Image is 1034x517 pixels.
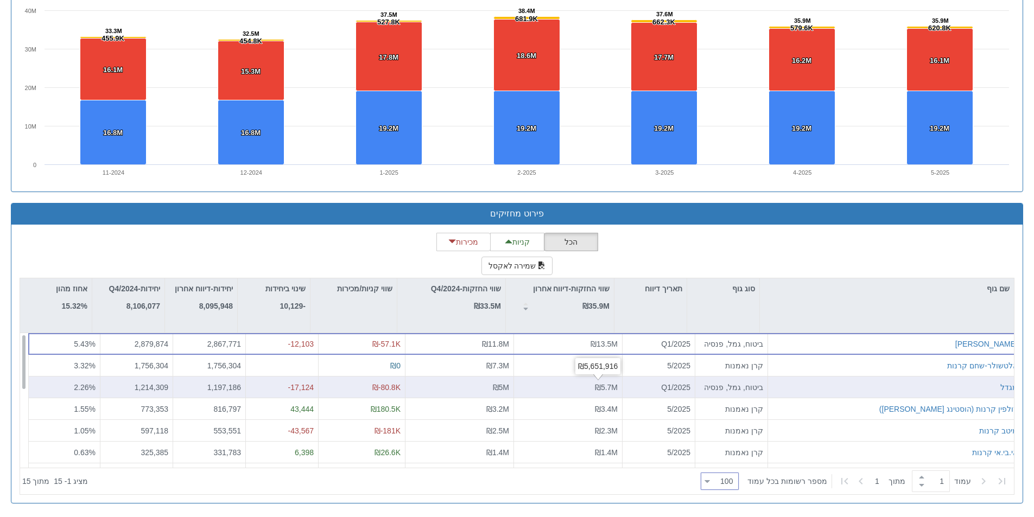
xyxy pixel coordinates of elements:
[371,404,401,413] span: ₪180.5K
[955,339,1018,349] button: [PERSON_NAME]
[700,339,763,349] div: ביטוח, גמל, פנסיה
[793,169,811,176] text: 4-2025
[250,339,314,349] div: -12,103
[105,360,168,371] div: 1,756,304
[20,209,1014,219] h3: פירוט מחזיקים
[595,448,618,456] span: ₪1.4M
[33,425,96,436] div: 1.05 %
[379,53,398,61] tspan: 17.8M
[627,339,690,349] div: Q1/2025
[250,446,314,457] div: 6,398
[792,124,811,132] tspan: 19.2M
[595,382,618,391] span: ₪5.7M
[380,11,397,18] tspan: 37.5M
[747,476,827,487] span: ‏מספר רשומות בכל עמוד
[481,257,553,275] button: שמירה לאקסל
[25,123,36,130] text: 10M
[280,302,306,310] strong: -10,129
[591,340,618,348] span: ₪13.5M
[103,66,123,74] tspan: 16.1M
[517,124,536,132] tspan: 19.2M
[105,403,168,414] div: 773,353
[177,403,241,414] div: 816,797
[792,56,811,65] tspan: 16.2M
[654,124,674,132] tspan: 19.2M
[627,446,690,457] div: 5/2025
[954,476,971,487] span: ‏עמוד
[931,169,949,176] text: 5-2025
[947,360,1018,371] button: אלטשולר-שחם קרנות
[533,283,610,295] p: שווי החזקות-דיווח אחרון
[595,404,618,413] span: ₪3.4M
[265,283,306,295] p: שינוי ביחידות
[932,17,949,24] tspan: 35.9M
[656,11,673,17] tspan: 37.6M
[654,53,674,61] tspan: 17.7M
[33,162,36,168] text: 0
[875,476,889,487] span: 1
[126,302,160,310] strong: 8,106,077
[655,169,674,176] text: 3-2025
[544,233,598,251] button: הכל
[794,17,811,24] tspan: 35.9M
[614,278,687,299] div: תאריך דיווח
[627,360,690,371] div: 5/2025
[486,448,509,456] span: ₪1.4M
[33,381,96,392] div: 2.26 %
[436,233,491,251] button: מכירות
[930,56,949,65] tspan: 16.1M
[241,67,261,75] tspan: 15.3M
[177,425,241,436] div: 553,551
[372,340,401,348] span: ₪-57.1K
[250,381,314,392] div: -17,124
[627,425,690,436] div: 5/2025
[652,18,676,26] tspan: 662.3K
[377,18,401,26] tspan: 527.8K
[696,469,1012,493] div: ‏ מתוך
[103,169,124,176] text: 11-2024
[578,361,618,372] div: ₪5,651,916
[700,446,763,457] div: קרן נאמנות
[109,283,160,295] p: יחידות-Q4/2024
[241,129,261,137] tspan: 16.8M
[310,278,397,299] div: שווי קניות/מכירות
[700,381,763,392] div: ביטוח, גמל, פנסיה
[372,382,401,391] span: ₪-80.8K
[105,28,122,34] tspan: 33.3M
[1000,381,1018,392] button: מגדל
[177,339,241,349] div: 2,867,771
[474,302,501,310] strong: ₪33.5M
[102,34,125,42] tspan: 455.9K
[177,446,241,457] div: 331,783
[375,448,401,456] span: ₪26.6K
[103,129,123,137] tspan: 16.8M
[375,426,401,435] span: ₪-181K
[930,124,949,132] tspan: 19.2M
[486,361,509,369] span: ₪7.3M
[250,425,314,436] div: -43,567
[760,278,1014,299] div: שם גוף
[33,446,96,457] div: 0.63 %
[199,302,233,310] strong: 8,095,948
[105,446,168,457] div: 325,385
[879,403,1018,414] button: דולפין קרנות (הוסטינג [PERSON_NAME])
[25,8,36,14] text: 40M
[687,278,759,299] div: סוג גוף
[33,360,96,371] div: 3.32 %
[177,381,241,392] div: 1,197,186
[979,425,1018,436] button: מיטב קרנות
[700,425,763,436] div: קרן נאמנות
[700,360,763,371] div: קרן נאמנות
[25,46,36,53] text: 30M
[490,233,544,251] button: קניות
[486,404,509,413] span: ₪3.2M
[582,302,610,310] strong: ₪35.9M
[700,403,763,414] div: קרן נאמנות
[379,124,398,132] tspan: 19.2M
[105,381,168,392] div: 1,214,309
[25,85,36,91] text: 20M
